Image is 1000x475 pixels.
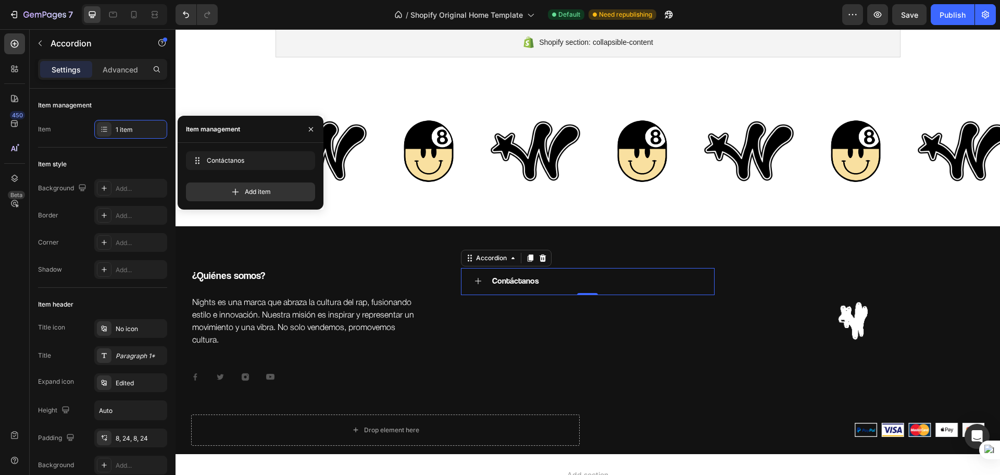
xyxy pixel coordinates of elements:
[387,440,437,451] span: Add section
[116,461,165,470] div: Add...
[317,245,364,260] p: Contáctanos
[521,70,626,174] img: Alt image
[315,243,365,261] div: Rich Text Editor. Editing area: main
[892,4,927,25] button: Save
[558,10,580,19] span: Default
[940,9,966,20] div: Publish
[406,9,408,20] span: /
[66,344,74,352] a: Image Title
[38,431,77,445] div: Padding
[410,9,523,20] span: Shopify Original Home Template
[599,10,652,19] span: Need republishing
[38,101,92,110] div: Item management
[116,434,165,443] div: 8, 24, 8, 24
[679,394,809,408] img: Alt Image
[735,70,839,174] img: Alt image
[10,111,25,119] div: 450
[176,29,1000,475] iframe: Design area
[189,397,244,405] div: Drop element here
[116,125,165,135] div: 1 item
[91,344,99,352] img: Alt Image
[186,125,240,134] div: Item management
[38,211,58,220] div: Border
[38,460,74,470] div: Background
[298,224,333,234] div: Accordion
[17,267,248,318] p: Nights es una marca que abraza la cultura del rap, fusionando estilo e innovación. Nuestra misión...
[641,83,719,161] img: Alt image
[214,83,292,161] img: Alt image
[66,344,74,352] img: Alt Image
[38,323,65,332] div: Title icon
[38,238,59,247] div: Corner
[38,377,74,386] div: Expand icon
[116,324,165,334] div: No icon
[965,424,990,449] div: Open Intercom Messenger
[308,70,412,174] img: Alt image
[4,4,78,25] button: 7
[38,351,51,360] div: Title
[38,181,89,196] div: Background
[116,379,165,388] div: Edited
[176,4,218,25] div: Undo/Redo
[116,211,165,221] div: Add...
[95,401,167,420] input: Auto
[428,83,506,161] img: Alt image
[68,8,73,21] p: 7
[52,64,81,75] p: Settings
[38,300,73,309] div: Item header
[630,239,734,343] img: gempages_572276047823766680-eec87149-012a-4493-a35b-10f8410202a2.gif
[116,351,165,361] div: Paragraph 1*
[931,4,974,25] button: Publish
[38,125,51,134] div: Item
[16,239,249,254] h2: ¿Quiénes somos?
[51,37,139,50] p: Accordion
[901,10,918,19] span: Save
[103,64,138,75] p: Advanced
[16,344,24,352] img: Alt Image
[38,265,62,274] div: Shadow
[38,404,72,418] div: Height
[207,156,290,165] span: Contáctanos
[245,187,271,197] span: Add item
[116,238,165,248] div: Add...
[41,344,49,352] img: Alt Image
[116,265,165,275] div: Add...
[116,184,165,193] div: Add...
[38,160,67,169] div: Item style
[8,191,25,199] div: Beta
